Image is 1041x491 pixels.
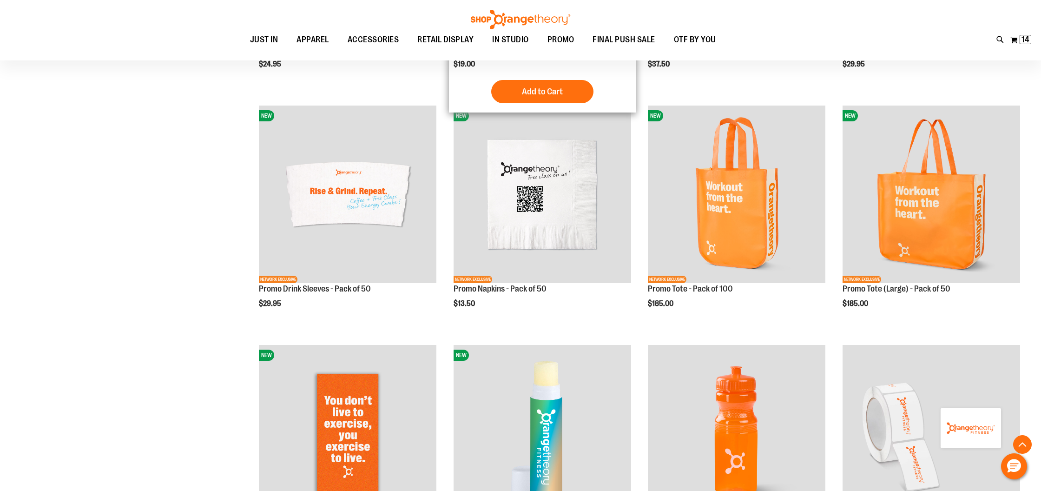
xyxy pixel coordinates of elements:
[593,29,655,50] span: FINAL PUSH SALE
[1001,453,1027,479] button: Hello, have a question? Let’s chat.
[648,110,663,121] span: NEW
[454,284,547,293] a: Promo Napkins - Pack of 50
[454,350,469,361] span: NEW
[538,29,584,50] a: PROMO
[547,29,574,50] span: PROMO
[648,106,825,285] a: Promo Tote - Pack of 100NEWNETWORK EXCLUSIVE
[843,276,881,283] span: NETWORK EXCLUSIVE
[843,106,1020,285] a: Promo Tote (Large) - Pack of 50NEWNETWORK EXCLUSIVE
[643,101,830,332] div: product
[454,299,476,308] span: $13.50
[843,110,858,121] span: NEW
[417,29,474,50] span: RETAIL DISPLAY
[259,106,436,285] a: Promo Drink Sleeves - Pack of 50NEWNETWORK EXCLUSIVE
[1021,35,1029,44] span: 14
[449,101,636,332] div: product
[1013,435,1032,454] button: Back To Top
[483,29,538,51] a: IN STUDIO
[254,101,441,332] div: product
[259,299,283,308] span: $29.95
[648,276,686,283] span: NETWORK EXCLUSIVE
[259,60,283,68] span: $24.95
[408,29,483,51] a: RETAIL DISPLAY
[838,101,1025,332] div: product
[648,60,671,68] span: $37.50
[454,276,492,283] span: NETWORK EXCLUSIVE
[259,276,297,283] span: NETWORK EXCLUSIVE
[469,10,572,29] img: Shop Orangetheory
[648,284,733,293] a: Promo Tote - Pack of 100
[259,350,274,361] span: NEW
[522,86,563,97] span: Add to Cart
[648,299,675,308] span: $185.00
[259,110,274,121] span: NEW
[843,284,950,293] a: Promo Tote (Large) - Pack of 50
[348,29,399,50] span: ACCESSORIES
[674,29,716,50] span: OTF BY YOU
[250,29,278,50] span: JUST IN
[583,29,665,51] a: FINAL PUSH SALE
[454,110,469,121] span: NEW
[259,284,371,293] a: Promo Drink Sleeves - Pack of 50
[259,106,436,283] img: Promo Drink Sleeves - Pack of 50
[454,106,631,285] a: Promo Napkins - Pack of 50NEWNETWORK EXCLUSIVE
[843,299,870,308] span: $185.00
[454,60,476,68] span: $19.00
[338,29,408,51] a: ACCESSORIES
[241,29,288,51] a: JUST IN
[287,29,338,51] a: APPAREL
[492,29,529,50] span: IN STUDIO
[665,29,725,51] a: OTF BY YOU
[296,29,329,50] span: APPAREL
[648,106,825,283] img: Promo Tote - Pack of 100
[491,80,593,103] button: Add to Cart
[843,106,1020,283] img: Promo Tote (Large) - Pack of 50
[454,106,631,283] img: Promo Napkins - Pack of 50
[843,60,866,68] span: $29.95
